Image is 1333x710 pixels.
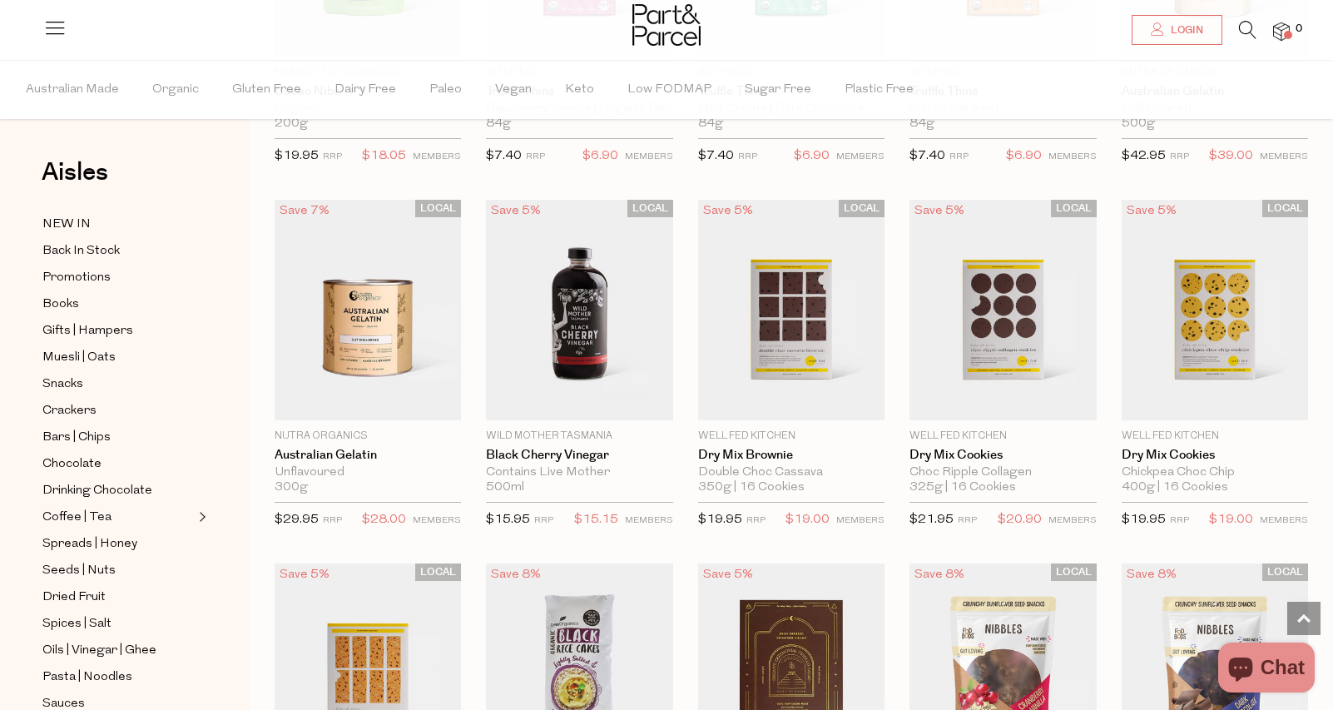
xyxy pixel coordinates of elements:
[1051,564,1097,581] span: LOCAL
[486,465,672,480] div: Contains Live Mother
[42,321,133,341] span: Gifts | Hampers
[1209,509,1253,531] span: $19.00
[486,514,530,526] span: $15.95
[909,200,1096,420] img: Dry Mix Cookies
[574,509,618,531] span: $15.15
[1122,150,1166,162] span: $42.95
[42,267,194,288] a: Promotions
[698,514,742,526] span: $19.95
[1122,117,1155,132] span: 500g
[632,4,701,46] img: Part&Parcel
[362,509,406,531] span: $28.00
[486,117,511,132] span: 84g
[42,613,194,634] a: Spices | Salt
[42,241,194,261] a: Back In Stock
[998,509,1042,531] span: $20.90
[698,150,734,162] span: $7.40
[698,117,723,132] span: 84g
[627,200,673,217] span: LOCAL
[698,465,885,480] div: Double Choc Cassava
[42,508,111,528] span: Coffee | Tea
[486,429,672,444] p: Wild Mother Tasmania
[625,152,673,161] small: MEMBERS
[1051,200,1097,217] span: LOCAL
[486,480,524,495] span: 500ml
[26,61,119,119] span: Australian Made
[1260,152,1308,161] small: MEMBERS
[42,374,194,395] a: Snacks
[1262,200,1308,217] span: LOCAL
[42,214,194,235] a: NEW IN
[794,146,830,167] span: $6.90
[275,465,461,480] div: Unflavoured
[1122,200,1182,222] div: Save 5%
[1122,480,1228,495] span: 400g | 16 Cookies
[627,61,711,119] span: Low FODMAP
[909,117,934,132] span: 84g
[42,454,194,474] a: Chocolate
[486,150,522,162] span: $7.40
[42,215,91,235] span: NEW IN
[1170,152,1189,161] small: RRP
[323,516,342,525] small: RRP
[413,516,461,525] small: MEMBERS
[909,480,1016,495] span: 325g | 16 Cookies
[1209,146,1253,167] span: $39.00
[362,146,406,167] span: $18.05
[698,480,805,495] span: 350g | 16 Cookies
[42,588,106,608] span: Dried Fruit
[275,448,461,463] a: Australian Gelatin
[1048,516,1097,525] small: MEMBERS
[42,667,194,688] a: Pasta | Noodles
[275,117,308,132] span: 200g
[42,454,102,474] span: Chocolate
[42,641,156,661] span: Oils | Vinegar | Ghee
[152,61,199,119] span: Organic
[836,152,885,161] small: MEMBERS
[486,448,672,463] a: Black Cherry Vinegar
[42,154,108,191] span: Aisles
[42,668,132,688] span: Pasta | Noodles
[1122,514,1166,526] span: $19.95
[565,61,594,119] span: Keto
[275,200,461,420] img: Australian Gelatin
[746,516,766,525] small: RRP
[949,152,969,161] small: RRP
[1260,516,1308,525] small: MEMBERS
[42,480,194,501] a: Drinking Chocolate
[415,564,461,581] span: LOCAL
[909,564,969,586] div: Save 8%
[42,295,79,315] span: Books
[1048,152,1097,161] small: MEMBERS
[698,200,758,222] div: Save 5%
[486,564,546,586] div: Save 8%
[1122,429,1308,444] p: Well Fed Kitchen
[42,587,194,608] a: Dried Fruit
[195,507,206,527] button: Expand/Collapse Coffee | Tea
[698,429,885,444] p: Well Fed Kitchen
[1273,22,1290,40] a: 0
[413,152,461,161] small: MEMBERS
[275,429,461,444] p: Nutra Organics
[42,160,108,201] a: Aisles
[42,241,120,261] span: Back In Stock
[275,514,319,526] span: $29.95
[1262,564,1308,581] span: LOCAL
[275,200,334,222] div: Save 7%
[909,465,1096,480] div: Choc Ripple Collagen
[909,448,1096,463] a: Dry Mix Cookies
[42,534,194,554] a: Spreads | Honey
[42,428,111,448] span: Bars | Chips
[526,152,545,161] small: RRP
[836,516,885,525] small: MEMBERS
[1132,15,1222,45] a: Login
[909,514,954,526] span: $21.95
[1122,448,1308,463] a: Dry Mix Cookies
[42,320,194,341] a: Gifts | Hampers
[42,400,194,421] a: Crackers
[486,200,672,420] img: Black Cherry Vinegar
[429,61,462,119] span: Paleo
[845,61,914,119] span: Plastic Free
[785,509,830,531] span: $19.00
[42,640,194,661] a: Oils | Vinegar | Ghee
